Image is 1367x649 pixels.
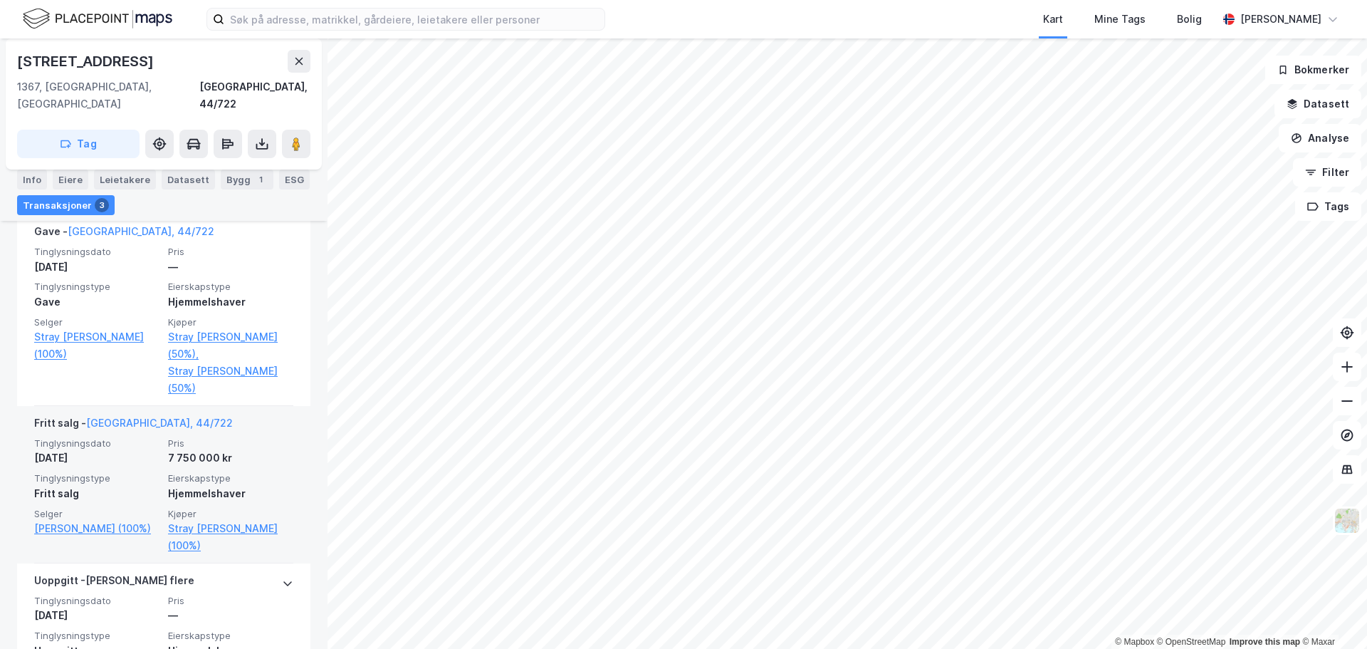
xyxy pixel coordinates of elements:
button: Analyse [1279,124,1361,152]
div: 7 750 000 kr [168,450,293,467]
a: [GEOGRAPHIC_DATA], 44/722 [68,225,214,237]
span: Eierskapstype [168,472,293,484]
a: Stray [PERSON_NAME] (50%) [168,363,293,397]
div: Hjemmelshaver [168,485,293,502]
a: [PERSON_NAME] (100%) [34,520,159,537]
span: Kjøper [168,508,293,520]
div: 3 [95,198,109,212]
span: Eierskapstype [168,630,293,642]
span: Pris [168,246,293,258]
div: [GEOGRAPHIC_DATA], 44/722 [199,78,310,113]
span: Tinglysningstype [34,630,159,642]
div: Fritt salg - [34,415,233,437]
div: Gave - [34,223,214,246]
span: Selger [34,508,159,520]
button: Datasett [1274,90,1361,118]
a: Mapbox [1115,637,1154,647]
img: Z [1334,507,1361,534]
img: logo.f888ab2527a4732fd821a326f86c7f29.svg [23,6,172,31]
div: Datasett [162,170,215,189]
div: Fritt salg [34,485,159,502]
span: Eierskapstype [168,281,293,293]
span: Pris [168,437,293,450]
div: 1367, [GEOGRAPHIC_DATA], [GEOGRAPHIC_DATA] [17,78,199,113]
button: Bokmerker [1265,56,1361,84]
div: Kontrollprogram for chat [1296,581,1367,649]
div: Info [17,170,47,189]
input: Søk på adresse, matrikkel, gårdeiere, leietakere eller personer [224,9,604,30]
div: [DATE] [34,607,159,624]
span: Pris [168,595,293,607]
div: Hjemmelshaver [168,294,293,311]
a: Stray [PERSON_NAME] (50%), [168,328,293,363]
span: Tinglysningstype [34,472,159,484]
div: — [168,607,293,624]
div: Bolig [1177,11,1202,28]
button: Filter [1293,158,1361,187]
a: Stray [PERSON_NAME] (100%) [168,520,293,554]
div: Mine Tags [1094,11,1146,28]
a: Stray [PERSON_NAME] (100%) [34,328,159,363]
span: Tinglysningsdato [34,437,159,450]
div: [PERSON_NAME] [1240,11,1321,28]
div: Uoppgitt - [PERSON_NAME] flere [34,572,194,595]
div: 1 [253,172,268,187]
div: Leietakere [94,170,156,189]
div: [DATE] [34,450,159,467]
div: Kart [1043,11,1063,28]
span: Selger [34,316,159,328]
div: Transaksjoner [17,195,115,215]
div: Eiere [53,170,88,189]
a: [GEOGRAPHIC_DATA], 44/722 [86,417,233,429]
div: [STREET_ADDRESS] [17,50,157,73]
span: Tinglysningsdato [34,246,159,258]
div: Gave [34,294,159,311]
a: OpenStreetMap [1157,637,1226,647]
div: ESG [279,170,310,189]
iframe: Chat Widget [1296,581,1367,649]
span: Tinglysningstype [34,281,159,293]
div: [DATE] [34,259,159,276]
span: Tinglysningsdato [34,595,159,607]
div: — [168,259,293,276]
a: Improve this map [1230,637,1300,647]
button: Tag [17,130,140,158]
button: Tags [1295,192,1361,221]
span: Kjøper [168,316,293,328]
div: Bygg [221,170,273,189]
